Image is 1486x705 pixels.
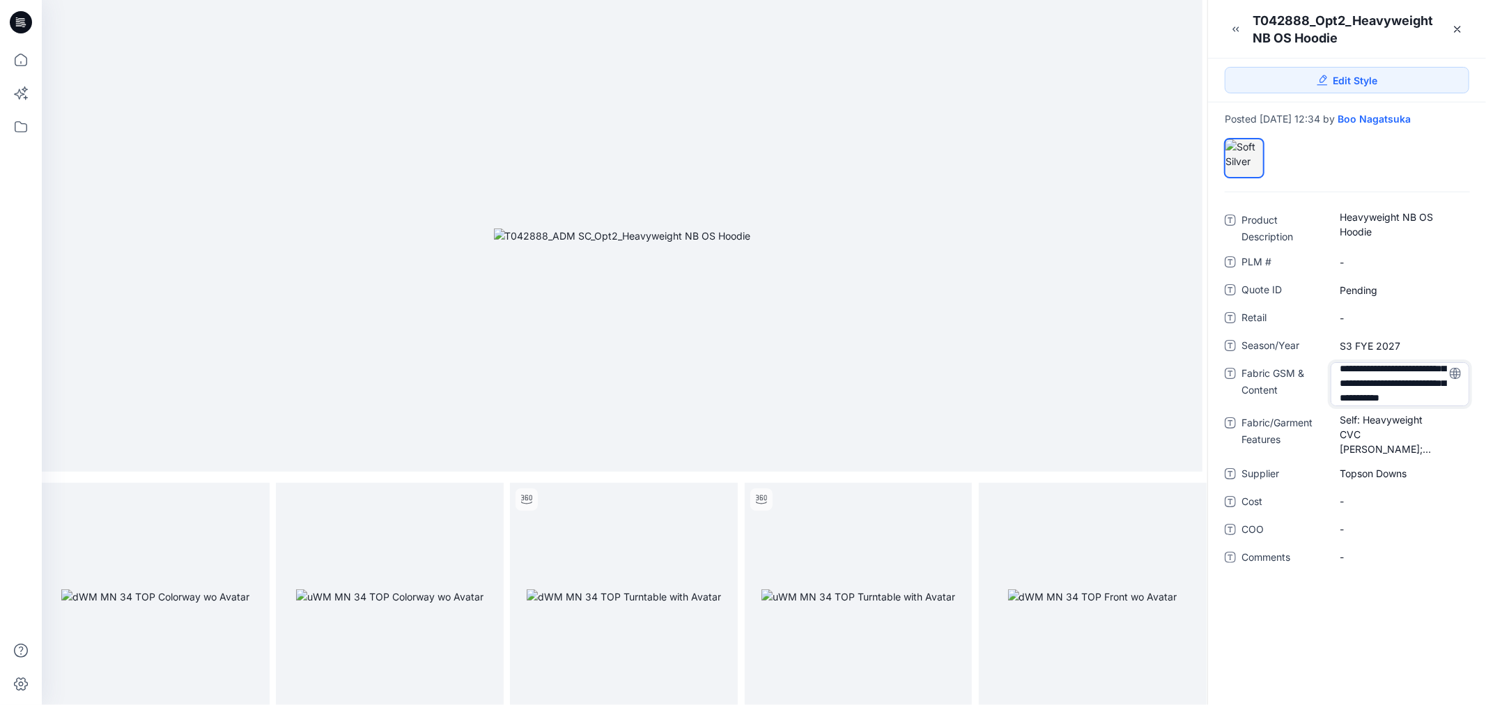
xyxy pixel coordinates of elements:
span: Pending [1340,283,1460,297]
span: Fabric/Garment Features [1241,415,1325,457]
span: - [1340,550,1460,564]
span: - [1340,255,1460,270]
span: - [1340,311,1460,325]
span: Quote ID [1241,281,1325,301]
span: PLM # [1241,254,1325,273]
img: uWM MN 34 TOP Colorway wo Avatar [296,589,483,604]
span: Comments [1241,549,1325,568]
span: Edit Style [1333,73,1378,88]
a: Boo Nagatsuka [1338,114,1411,125]
span: Self: Heavyweight CVC Freece; Contrast: 2x2 Rib [1340,412,1460,456]
a: Close Style Presentation [1446,18,1469,40]
span: Topson Downs [1340,466,1460,481]
div: Posted [DATE] 12:34 by [1225,114,1469,125]
span: Retail [1241,309,1325,329]
span: Season/Year [1241,337,1325,357]
button: Minimize [1225,18,1247,40]
div: Soft Silver [1225,139,1264,178]
img: T042888_ADM SC_Opt2_Heavyweight NB OS Hoodie [494,228,751,243]
img: dWM MN 34 TOP Front wo Avatar [1008,589,1177,604]
span: S3 FYE 2027 [1340,339,1460,353]
span: Supplier [1241,465,1325,485]
img: uWM MN 34 TOP Turntable with Avatar [761,589,955,604]
span: COO [1241,521,1325,541]
a: Edit Style [1225,67,1469,93]
div: T042888_Opt2_Heavyweight NB OS Hoodie [1253,12,1444,47]
span: - [1340,494,1460,509]
img: dWM MN 34 TOP Colorway wo Avatar [61,589,249,604]
img: dWM MN 34 TOP Turntable with Avatar [527,589,721,604]
span: Cost [1241,493,1325,513]
span: Product Description [1241,212,1325,245]
span: - [1340,522,1460,536]
span: Fabric GSM & Content [1241,365,1325,406]
span: Heavyweight NB OS Hoodie [1340,210,1460,239]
